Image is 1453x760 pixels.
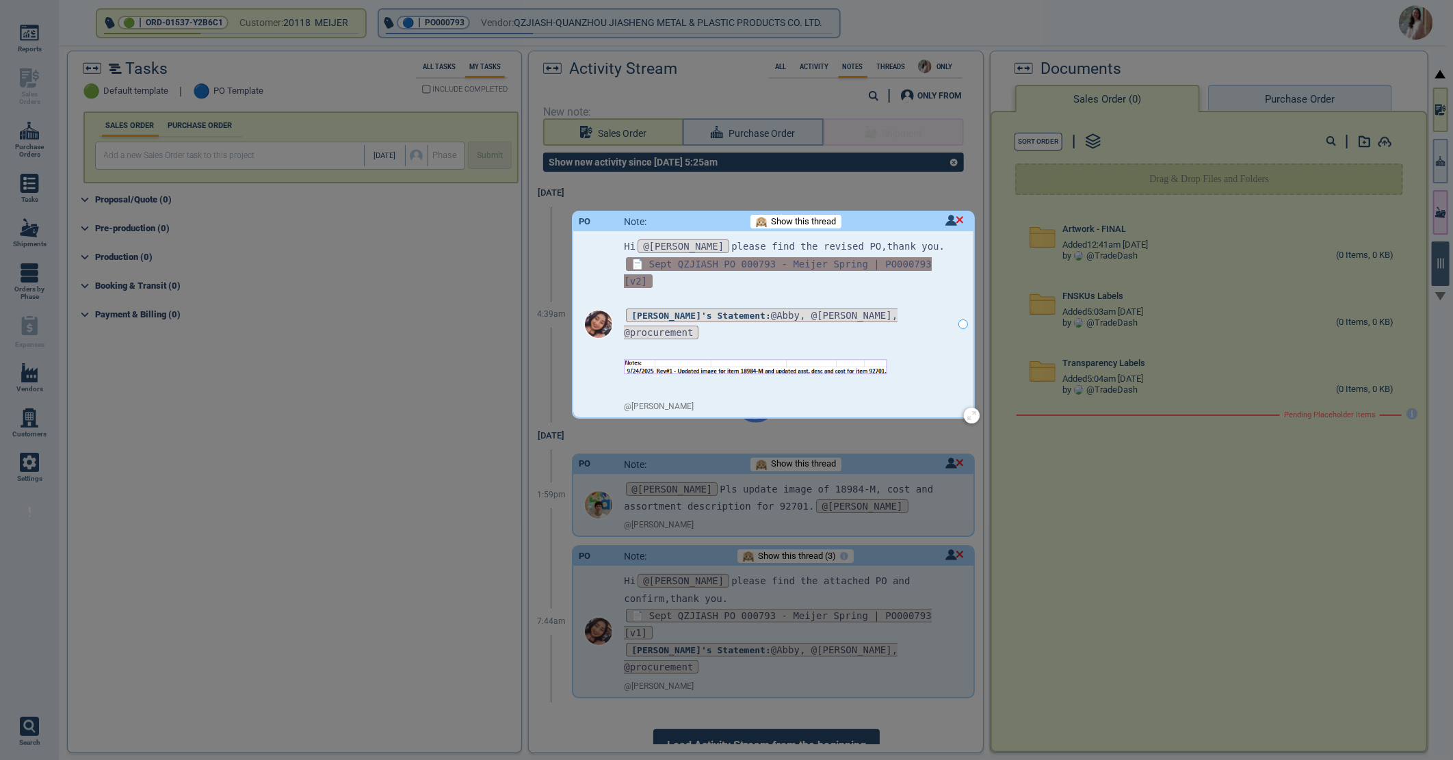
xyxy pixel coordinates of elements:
[624,216,646,227] span: Note:
[631,311,771,321] strong: [PERSON_NAME]'s Statement:
[945,215,964,226] img: unread icon
[771,217,836,227] span: Show this thread
[638,239,729,253] span: @[PERSON_NAME]
[585,311,612,338] img: Avatar
[624,359,887,374] img: companies%2FTFwfEmSTHFueKcme5u1g%2Factivities%2F4spW38ewqGVyg1IOuQEJ%2F1758746335377.jpg
[624,402,694,412] span: @ [PERSON_NAME]
[624,257,931,288] span: 📄 Sept QZJIASH PO 000793 - Meijer Spring | PO000793 [v2]
[624,309,898,339] span: @Abby, @[PERSON_NAME], @procurement
[579,217,590,227] div: PO
[624,238,952,255] p: Hi please find the revised PO,thank you.
[756,216,767,227] img: Hear_No_Evil_Monkey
